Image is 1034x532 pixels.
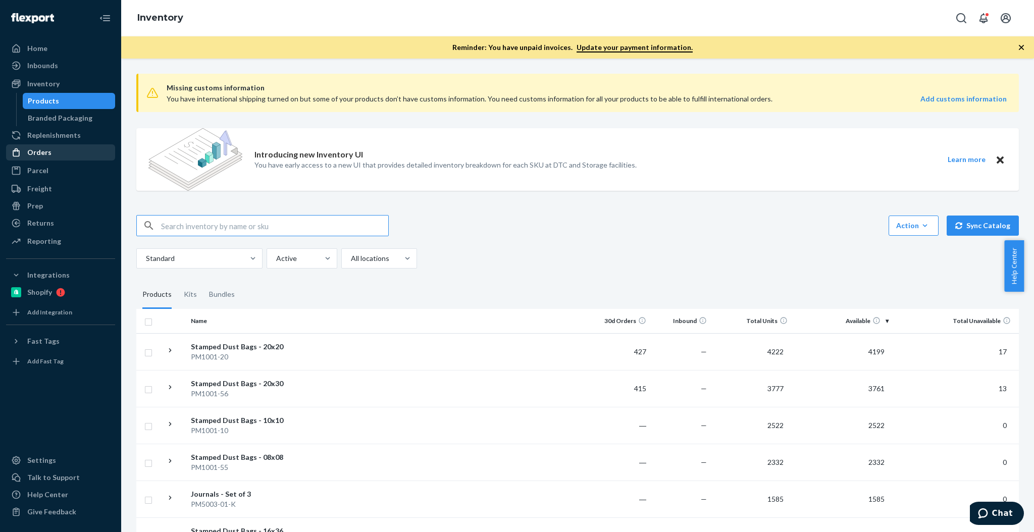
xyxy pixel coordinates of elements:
div: Inventory [27,79,60,89]
a: Add Integration [6,304,115,321]
div: Stamped Dust Bags - 08x08 [191,452,296,462]
span: 4222 [763,347,788,356]
button: Open account menu [996,8,1016,28]
div: Freight [27,184,52,194]
img: new-reports-banner-icon.82668bd98b6a51aee86340f2a7b77ae3.png [148,128,242,191]
ol: breadcrumbs [129,4,191,33]
div: Orders [27,147,51,157]
span: 13 [995,384,1011,393]
span: — [701,421,707,430]
div: Integrations [27,270,70,280]
button: Open Search Box [951,8,971,28]
div: Returns [27,218,54,228]
div: Products [28,96,59,106]
th: 30d Orders [590,309,650,333]
input: Active [275,253,276,263]
span: 4199 [864,347,889,356]
span: 2522 [864,421,889,430]
div: Home [27,43,47,54]
div: Stamped Dust Bags - 10x10 [191,415,296,425]
span: 0 [999,421,1011,430]
th: Total Units [711,309,792,333]
a: Replenishments [6,127,115,143]
span: 3777 [763,384,788,393]
button: Close [994,153,1007,166]
a: Add customs information [920,94,1007,104]
div: You have international shipping turned on but some of your products don’t have customs informatio... [167,94,839,104]
div: Help Center [27,490,68,500]
button: Talk to Support [6,469,115,486]
a: Add Fast Tag [6,353,115,369]
div: Add Fast Tag [27,357,64,365]
th: Total Unavailable [893,309,1019,333]
div: Stamped Dust Bags - 20x20 [191,342,296,352]
td: 427 [590,333,650,370]
span: — [701,495,707,503]
div: Kits [184,281,197,309]
button: Help Center [1004,240,1024,292]
div: PM1001-10 [191,425,296,436]
span: Missing customs information [167,82,1007,94]
div: PM5003-01-K [191,499,296,509]
div: Stamped Dust Bags - 20x30 [191,379,296,389]
a: Inventory [137,12,183,23]
span: 2332 [864,458,889,466]
div: Inbounds [27,61,58,71]
button: Sync Catalog [947,216,1019,236]
a: Home [6,40,115,57]
a: Update your payment information. [577,43,693,52]
input: All locations [350,253,351,263]
img: Flexport logo [11,13,54,23]
div: Parcel [27,166,48,176]
div: Fast Tags [27,336,60,346]
button: Give Feedback [6,504,115,520]
div: Replenishments [27,130,81,140]
a: Products [23,93,116,109]
td: ― [590,407,650,444]
div: PM1001-56 [191,389,296,399]
a: Help Center [6,487,115,503]
div: Branded Packaging [28,113,92,123]
a: Parcel [6,163,115,179]
td: ― [590,481,650,517]
a: Shopify [6,284,115,300]
button: Open notifications [973,8,994,28]
span: 0 [999,458,1011,466]
a: Freight [6,181,115,197]
td: ― [590,444,650,481]
div: Journals - Set of 3 [191,489,296,499]
div: Add Integration [27,308,72,316]
a: Branded Packaging [23,110,116,126]
a: Returns [6,215,115,231]
button: Action [889,216,939,236]
div: PM1001-55 [191,462,296,472]
iframe: Opens a widget where you can chat to one of our agents [970,502,1024,527]
span: — [701,347,707,356]
div: Reporting [27,236,61,246]
th: Name [187,309,300,333]
a: Inbounds [6,58,115,74]
div: Settings [27,455,56,465]
span: 1585 [864,495,889,503]
th: Available [792,309,893,333]
p: You have early access to a new UI that provides detailed inventory breakdown for each SKU at DTC ... [254,160,637,170]
div: PM1001-20 [191,352,296,362]
a: Prep [6,198,115,214]
strong: Add customs information [920,94,1007,103]
div: Talk to Support [27,472,80,483]
p: Introducing new Inventory UI [254,149,363,161]
a: Reporting [6,233,115,249]
div: Action [896,221,931,231]
span: 0 [999,495,1011,503]
span: 1585 [763,495,788,503]
a: Settings [6,452,115,468]
button: Integrations [6,267,115,283]
input: Search inventory by name or sku [161,216,388,236]
span: — [701,384,707,393]
div: Shopify [27,287,52,297]
span: 2522 [763,421,788,430]
span: 3761 [864,384,889,393]
div: Give Feedback [27,507,76,517]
